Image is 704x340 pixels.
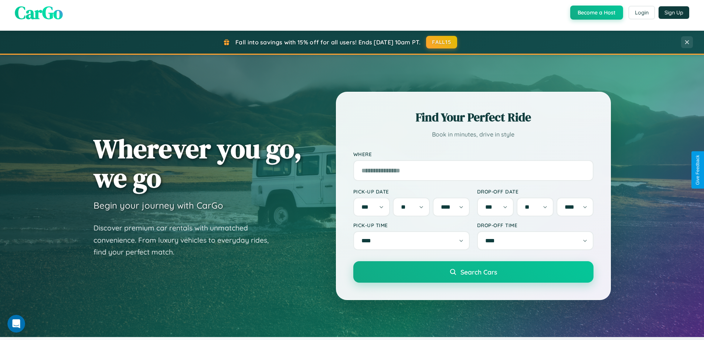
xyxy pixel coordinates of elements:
label: Drop-off Date [477,188,594,195]
h2: Find Your Perfect Ride [353,109,594,125]
div: Give Feedback [695,155,700,185]
label: Pick-up Date [353,188,470,195]
span: Fall into savings with 15% off for all users! Ends [DATE] 10am PT. [235,38,421,46]
label: Drop-off Time [477,222,594,228]
button: Sign Up [659,6,689,19]
button: Login [629,6,655,19]
p: Discover premium car rentals with unmatched convenience. From luxury vehicles to everyday rides, ... [93,222,278,258]
button: Become a Host [570,6,623,20]
label: Where [353,151,594,157]
span: Search Cars [460,268,497,276]
label: Pick-up Time [353,222,470,228]
button: FALL15 [426,36,457,48]
h1: Wherever you go, we go [93,134,302,192]
h3: Begin your journey with CarGo [93,200,223,211]
iframe: Intercom live chat [7,315,25,333]
span: CarGo [15,0,63,25]
p: Book in minutes, drive in style [353,129,594,140]
button: Search Cars [353,261,594,283]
